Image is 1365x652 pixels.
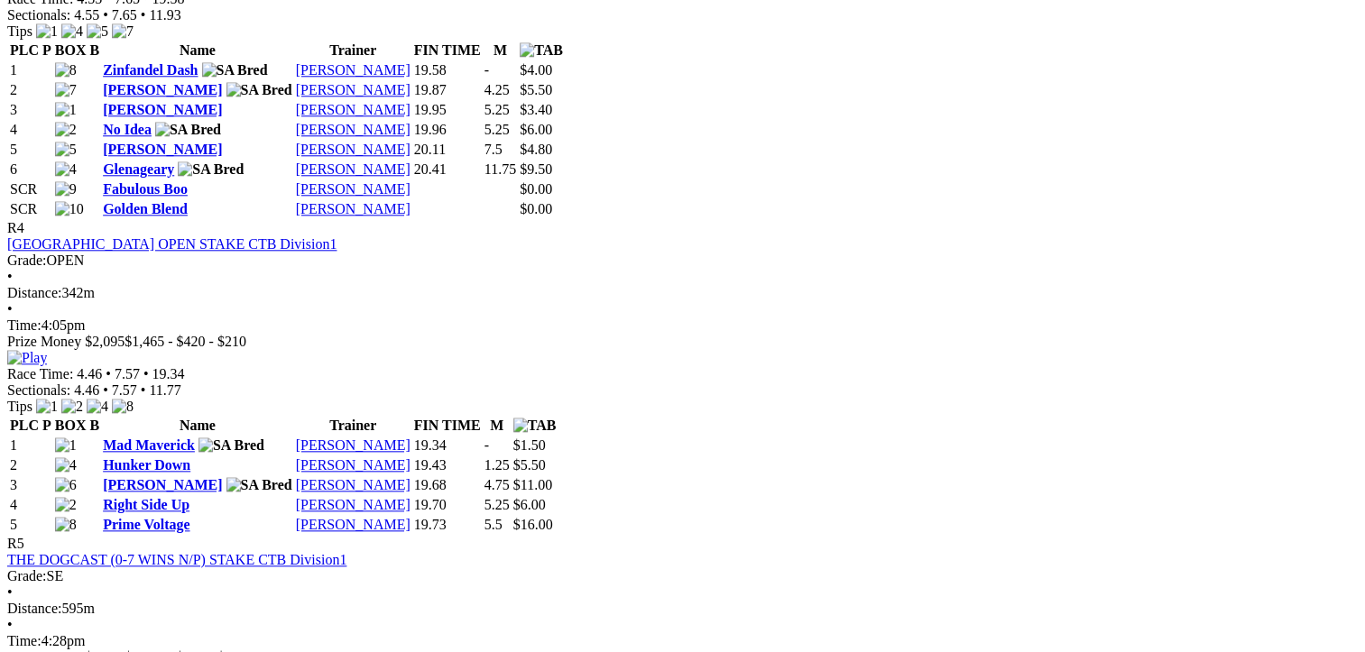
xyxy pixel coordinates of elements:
[7,633,42,648] span: Time:
[296,181,410,197] a: [PERSON_NAME]
[103,382,108,398] span: •
[149,7,180,23] span: 11.93
[296,102,410,117] a: [PERSON_NAME]
[513,437,546,453] span: $1.50
[55,161,77,178] img: 4
[55,437,77,454] img: 1
[55,82,77,98] img: 7
[513,457,546,473] span: $5.50
[296,161,410,177] a: [PERSON_NAME]
[89,418,99,433] span: B
[520,161,552,177] span: $9.50
[198,437,264,454] img: SA Bred
[7,285,61,300] span: Distance:
[103,7,108,23] span: •
[61,23,83,40] img: 4
[413,417,482,435] th: FIN TIME
[7,584,13,600] span: •
[141,382,146,398] span: •
[413,141,482,159] td: 20.11
[106,366,111,381] span: •
[9,496,52,514] td: 4
[103,62,198,78] a: Zinfandel Dash
[112,382,137,398] span: 7.57
[9,456,52,474] td: 2
[103,122,152,137] a: No Idea
[413,41,482,60] th: FIN TIME
[520,42,563,59] img: TAB
[484,477,510,492] text: 4.75
[7,552,346,567] a: THE DOGCAST (0-7 WINS N/P) STAKE CTB Division1
[55,477,77,493] img: 6
[484,161,516,177] text: 11.75
[36,23,58,40] img: 1
[103,457,190,473] a: Hunker Down
[296,517,410,532] a: [PERSON_NAME]
[296,201,410,216] a: [PERSON_NAME]
[296,142,410,157] a: [PERSON_NAME]
[520,181,552,197] span: $0.00
[103,102,222,117] a: [PERSON_NAME]
[7,334,1358,350] div: Prize Money $2,095
[520,122,552,137] span: $6.00
[55,181,77,197] img: 9
[7,23,32,39] span: Tips
[7,601,61,616] span: Distance:
[112,7,137,23] span: 7.65
[7,382,70,398] span: Sectionals:
[226,477,292,493] img: SA Bred
[155,122,221,138] img: SA Bred
[42,42,51,58] span: P
[112,23,134,40] img: 7
[520,201,552,216] span: $0.00
[9,61,52,79] td: 1
[55,517,77,533] img: 8
[202,62,268,78] img: SA Bred
[103,437,195,453] a: Mad Maverick
[77,366,102,381] span: 4.46
[296,62,410,78] a: [PERSON_NAME]
[103,181,188,197] a: Fabulous Boo
[413,81,482,99] td: 19.87
[484,122,510,137] text: 5.25
[143,366,149,381] span: •
[9,476,52,494] td: 3
[413,476,482,494] td: 19.68
[7,617,13,632] span: •
[413,101,482,119] td: 19.95
[7,7,70,23] span: Sectionals:
[55,497,77,513] img: 2
[87,23,108,40] img: 5
[103,201,188,216] a: Golden Blend
[10,418,39,433] span: PLC
[413,456,482,474] td: 19.43
[61,399,83,415] img: 2
[9,141,52,159] td: 5
[125,334,246,349] span: $1,465 - $420 - $210
[520,142,552,157] span: $4.80
[7,269,13,284] span: •
[7,568,1358,584] div: SE
[484,102,510,117] text: 5.25
[484,417,511,435] th: M
[7,366,73,381] span: Race Time:
[149,382,180,398] span: 11.77
[9,516,52,534] td: 5
[74,7,99,23] span: 4.55
[7,317,42,333] span: Time:
[103,82,222,97] a: [PERSON_NAME]
[513,418,557,434] img: TAB
[9,101,52,119] td: 3
[484,437,489,453] text: -
[74,382,99,398] span: 4.46
[87,399,108,415] img: 4
[103,497,189,512] a: Right Side Up
[484,517,503,532] text: 5.5
[115,366,140,381] span: 7.57
[9,81,52,99] td: 2
[7,317,1358,334] div: 4:05pm
[103,517,189,532] a: Prime Voltage
[484,82,510,97] text: 4.25
[7,253,47,268] span: Grade:
[296,457,410,473] a: [PERSON_NAME]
